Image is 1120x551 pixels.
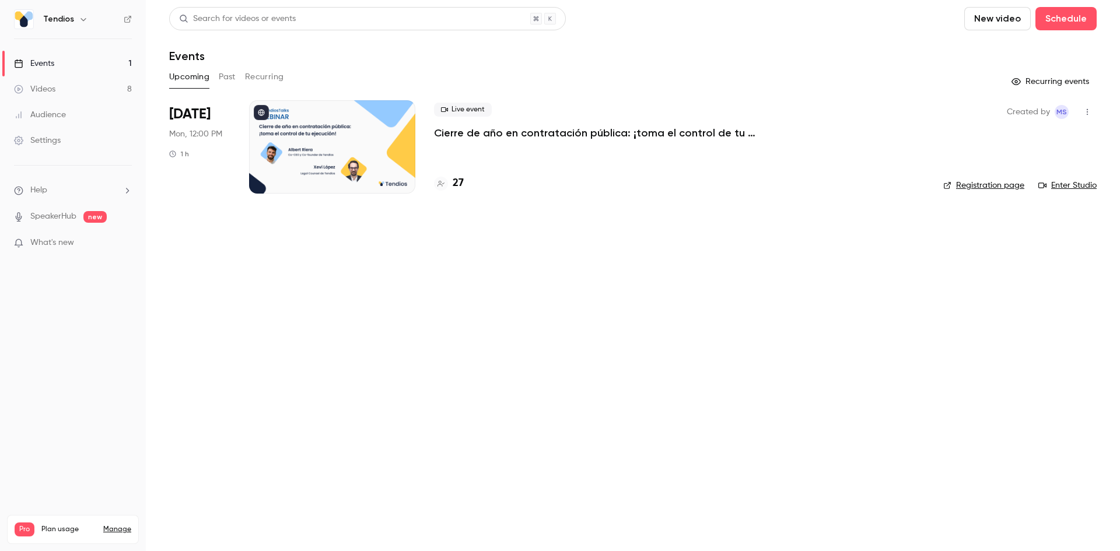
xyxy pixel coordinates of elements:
[30,210,76,223] a: SpeakerHub
[1038,180,1097,191] a: Enter Studio
[245,68,284,86] button: Recurring
[179,13,296,25] div: Search for videos or events
[1056,105,1067,119] span: MS
[1007,105,1050,119] span: Created by
[43,13,74,25] h6: Tendios
[1035,7,1097,30] button: Schedule
[14,83,55,95] div: Videos
[14,109,66,121] div: Audience
[15,10,33,29] img: Tendios
[30,184,47,196] span: Help
[964,7,1031,30] button: New video
[83,211,107,223] span: new
[169,128,222,140] span: Mon, 12:00 PM
[14,184,132,196] li: help-dropdown-opener
[14,58,54,69] div: Events
[103,525,131,534] a: Manage
[30,237,74,249] span: What's new
[15,522,34,536] span: Pro
[219,68,236,86] button: Past
[41,525,96,534] span: Plan usage
[14,135,61,146] div: Settings
[169,68,209,86] button: Upcoming
[169,100,230,194] div: Oct 20 Mon, 12:00 PM (Europe/Madrid)
[943,180,1024,191] a: Registration page
[169,49,205,63] h1: Events
[1055,105,1069,119] span: Maria Serra
[434,103,492,117] span: Live event
[169,149,189,159] div: 1 h
[1006,72,1097,91] button: Recurring events
[434,176,464,191] a: 27
[434,126,784,140] a: Cierre de año en contratación pública: ¡toma el control de tu ejecución!
[453,176,464,191] h4: 27
[169,105,211,124] span: [DATE]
